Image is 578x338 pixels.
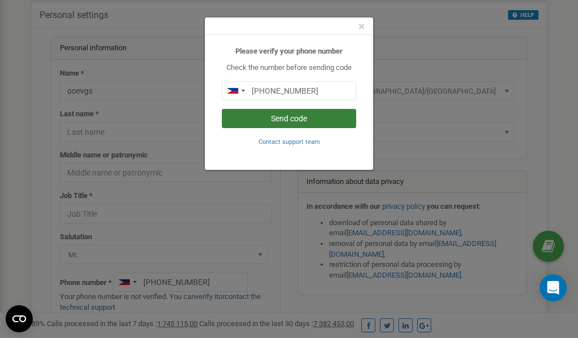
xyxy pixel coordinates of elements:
span: × [358,20,365,33]
a: Contact support team [259,137,320,146]
input: 0905 123 4567 [222,81,356,100]
b: Please verify your phone number [235,47,343,55]
p: Check the number before sending code [222,63,356,73]
div: Telephone country code [222,82,248,100]
small: Contact support team [259,138,320,146]
button: Close [358,21,365,33]
button: Open CMP widget [6,305,33,332]
button: Send code [222,109,356,128]
div: Open Intercom Messenger [540,274,567,301]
